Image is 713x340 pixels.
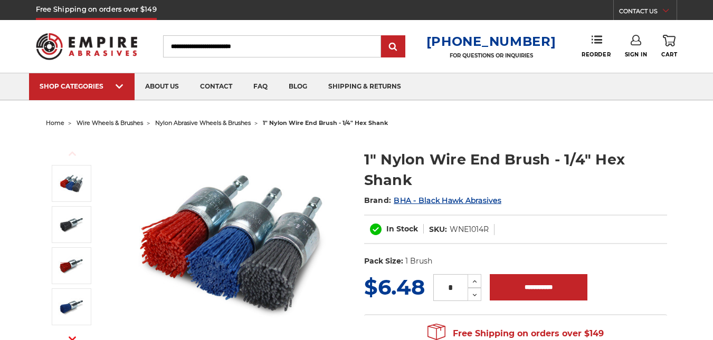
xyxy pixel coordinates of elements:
img: 1" Nylon Wire End Brush - 1/4" Hex Shank [58,211,84,238]
a: [PHONE_NUMBER] [426,34,556,49]
a: shipping & returns [318,73,412,100]
a: wire wheels & brushes [77,119,143,127]
a: faq [243,73,278,100]
dt: Pack Size: [364,256,403,267]
a: blog [278,73,318,100]
a: Cart [661,35,677,58]
span: Reorder [582,51,611,58]
img: 1" Nylon Wire End Brush - 1/4" Hex Shank [58,294,84,320]
span: Brand: [364,196,392,205]
img: Empire Abrasives [36,26,137,66]
a: contact [189,73,243,100]
p: FOR QUESTIONS OR INQUIRIES [426,52,556,59]
a: Reorder [582,35,611,57]
span: Cart [661,51,677,58]
img: 1" Nylon Wire End Brush - 1/4" Hex Shank [58,252,84,279]
a: BHA - Black Hawk Abrasives [394,196,501,205]
a: about us [135,73,189,100]
span: 1" nylon wire end brush - 1/4" hex shank [263,119,388,127]
input: Submit [383,36,404,57]
dd: 1 Brush [405,256,432,267]
img: 1 inch nylon wire end brush [58,170,84,197]
dt: SKU: [429,224,447,235]
span: Sign In [625,51,648,58]
div: SHOP CATEGORIES [40,82,124,90]
span: $6.48 [364,274,425,300]
a: home [46,119,64,127]
a: nylon abrasive wheels & brushes [155,119,251,127]
h1: 1" Nylon Wire End Brush - 1/4" Hex Shank [364,149,667,190]
button: Previous [60,142,85,165]
span: In Stock [386,224,418,234]
a: CONTACT US [619,5,677,20]
dd: WNE1014R [450,224,489,235]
